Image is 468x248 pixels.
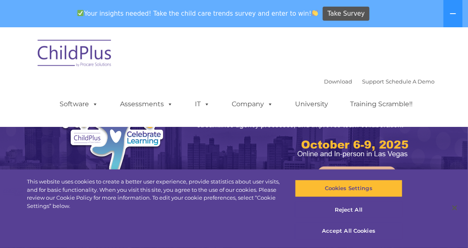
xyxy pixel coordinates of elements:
[386,78,435,85] a: Schedule A Demo
[323,7,370,21] a: Take Survey
[112,96,182,112] a: Assessments
[362,78,384,85] a: Support
[224,96,282,112] a: Company
[34,34,116,75] img: ChildPlus by Procare Solutions
[74,5,322,21] span: Your insights needed! Take the child care trends survey and enter to win!
[287,96,337,112] a: University
[27,178,281,210] div: This website uses cookies to create a better user experience, provide statistics about user visit...
[342,96,421,112] a: Training Scramble!!
[295,222,403,240] button: Accept All Cookies
[77,10,84,16] img: ✅
[312,10,318,16] img: 👏
[318,167,396,187] a: Learn More
[324,78,353,85] a: Download
[52,96,107,112] a: Software
[295,180,403,197] button: Cookies Settings
[295,201,403,219] button: Reject All
[187,96,218,112] a: IT
[328,7,365,21] span: Take Survey
[324,78,435,85] font: |
[446,199,464,217] button: Close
